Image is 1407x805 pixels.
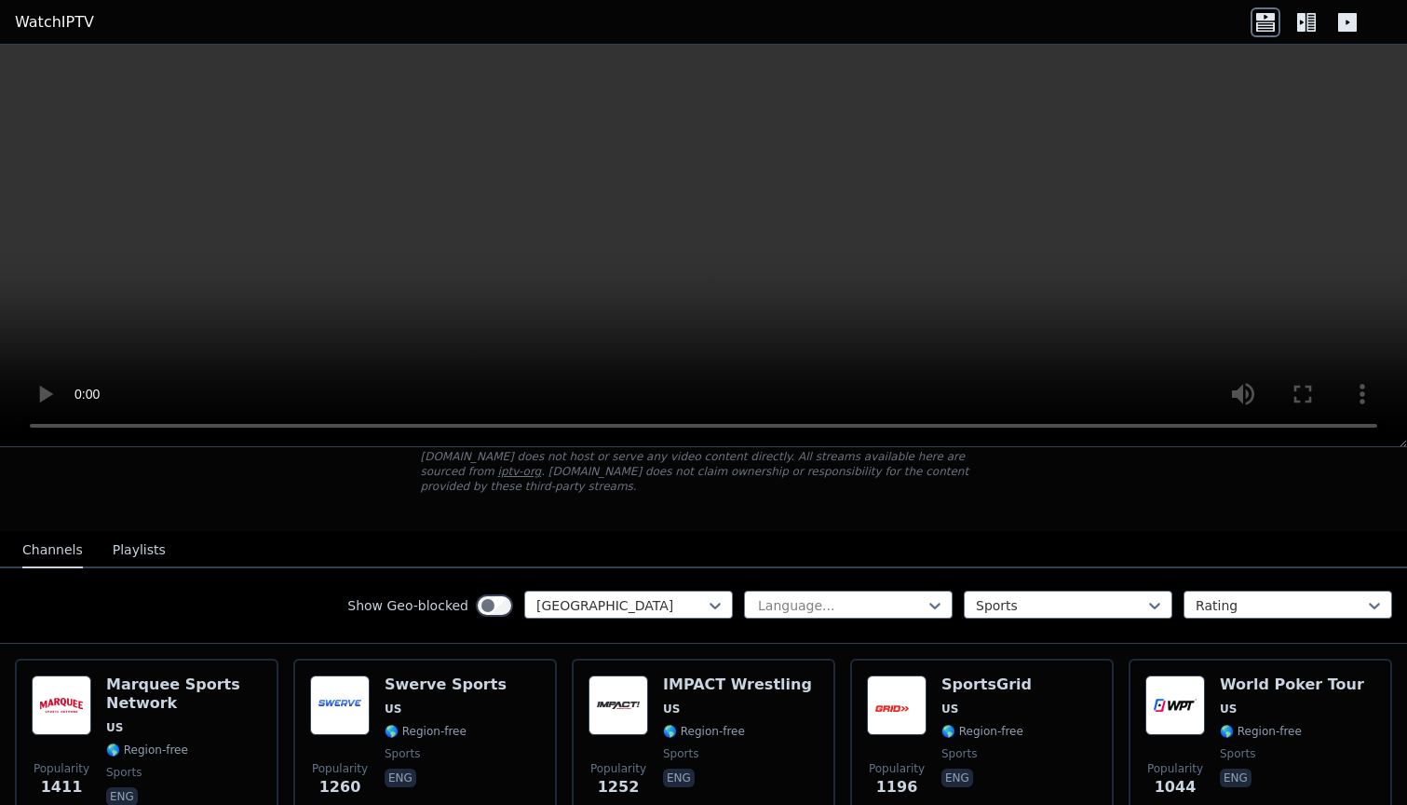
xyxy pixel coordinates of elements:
span: 1260 [319,776,361,798]
span: sports [106,765,142,780]
img: Marquee Sports Network [32,675,91,735]
span: 1196 [876,776,918,798]
span: sports [385,746,420,761]
h6: IMPACT Wrestling [663,675,812,694]
h6: World Poker Tour [1220,675,1364,694]
button: Playlists [113,533,166,568]
h6: Swerve Sports [385,675,507,694]
span: Popularity [34,761,89,776]
p: eng [663,769,695,787]
span: Popularity [869,761,925,776]
a: iptv-org [498,465,542,478]
span: US [941,702,958,716]
span: Popularity [1147,761,1203,776]
span: 1252 [598,776,640,798]
h6: SportsGrid [941,675,1032,694]
button: Channels [22,533,83,568]
p: [DOMAIN_NAME] does not host or serve any video content directly. All streams available here are s... [421,449,987,494]
label: Show Geo-blocked [347,596,468,615]
h6: Marquee Sports Network [106,675,262,713]
span: 1411 [41,776,83,798]
span: US [385,702,401,716]
span: 🌎 Region-free [385,724,467,739]
span: Popularity [312,761,368,776]
img: IMPACT Wrestling [589,675,648,735]
span: 🌎 Region-free [106,743,188,757]
span: US [1220,702,1237,716]
span: 🌎 Region-free [1220,724,1302,739]
span: US [663,702,680,716]
img: Swerve Sports [310,675,370,735]
span: 🌎 Region-free [663,724,745,739]
p: eng [941,769,973,787]
span: US [106,720,123,735]
span: sports [1220,746,1255,761]
span: 1044 [1155,776,1197,798]
a: WatchIPTV [15,11,94,34]
p: eng [1220,769,1251,787]
img: World Poker Tour [1145,675,1205,735]
span: Popularity [590,761,646,776]
img: SportsGrid [867,675,927,735]
span: sports [663,746,698,761]
p: eng [385,769,416,787]
span: sports [941,746,977,761]
span: 🌎 Region-free [941,724,1023,739]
